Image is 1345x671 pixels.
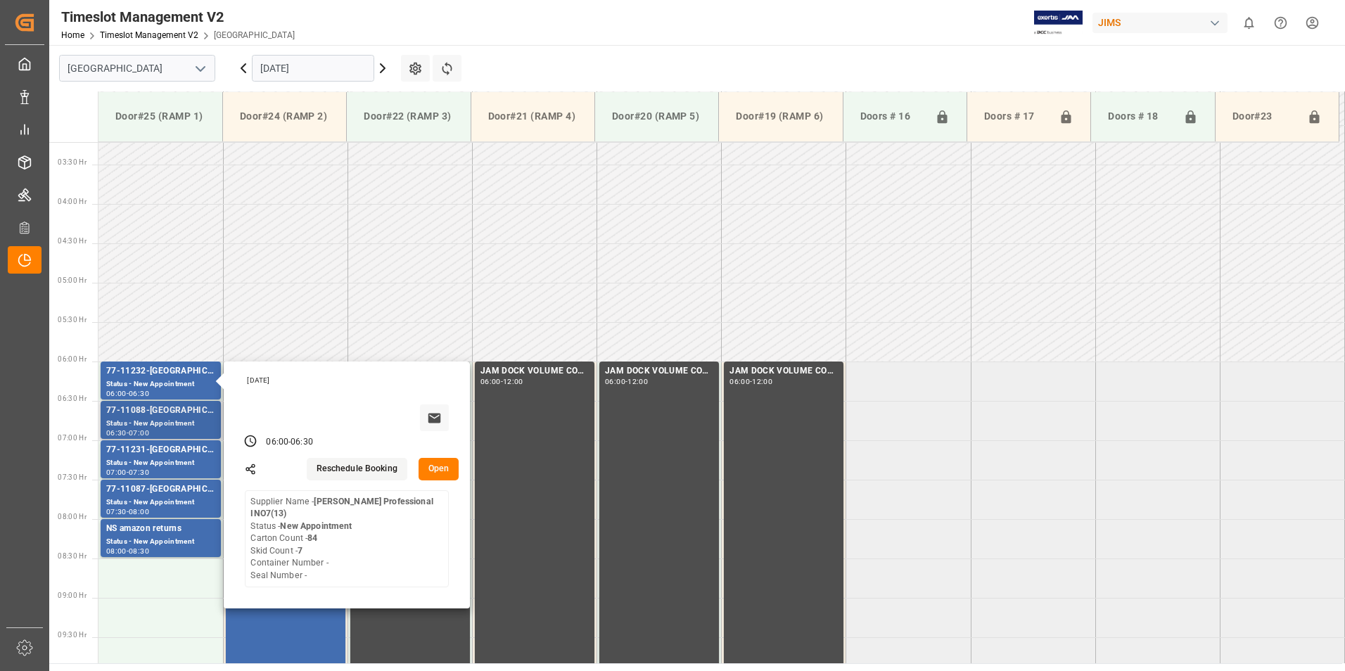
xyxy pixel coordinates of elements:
[129,430,149,436] div: 07:00
[298,546,302,556] b: 7
[501,378,503,385] div: -
[58,434,87,442] span: 07:00 Hr
[106,418,215,430] div: Status - New Appointment
[855,103,929,130] div: Doors # 16
[250,497,433,519] b: [PERSON_NAME] Professional INO7(13)
[1034,11,1083,35] img: Exertis%20JAM%20-%20Email%20Logo.jpg_1722504956.jpg
[252,55,374,82] input: DD.MM.YYYY
[106,548,127,554] div: 08:00
[483,103,583,129] div: Door#21 (RAMP 4)
[752,378,772,385] div: 12:00
[606,103,707,129] div: Door#20 (RAMP 5)
[127,548,129,554] div: -
[106,522,215,536] div: NS amazon returns
[288,436,291,449] div: -
[106,497,215,509] div: Status - New Appointment
[627,378,648,385] div: 12:00
[58,158,87,166] span: 03:30 Hr
[266,436,288,449] div: 06:00
[1265,7,1296,39] button: Help Center
[106,443,215,457] div: 77-11231-[GEOGRAPHIC_DATA]
[729,364,838,378] div: JAM DOCK VOLUME CONTROL
[58,552,87,560] span: 08:30 Hr
[129,509,149,515] div: 08:00
[1092,9,1233,36] button: JIMS
[1227,103,1301,130] div: Door#23
[307,458,407,480] button: Reschedule Booking
[58,276,87,284] span: 05:00 Hr
[127,509,129,515] div: -
[58,198,87,205] span: 04:00 Hr
[106,364,215,378] div: 77-11232-[GEOGRAPHIC_DATA]
[58,355,87,363] span: 06:00 Hr
[307,533,317,543] b: 84
[58,316,87,324] span: 05:30 Hr
[605,378,625,385] div: 06:00
[127,430,129,436] div: -
[106,430,127,436] div: 06:30
[234,103,335,129] div: Door#24 (RAMP 2)
[605,364,713,378] div: JAM DOCK VOLUME CONTROL
[106,483,215,497] div: 77-11087-[GEOGRAPHIC_DATA]
[106,390,127,397] div: 06:00
[58,395,87,402] span: 06:30 Hr
[127,390,129,397] div: -
[106,469,127,475] div: 07:00
[291,436,313,449] div: 06:30
[100,30,198,40] a: Timeslot Management V2
[61,6,295,27] div: Timeslot Management V2
[129,469,149,475] div: 07:30
[59,55,215,82] input: Type to search/select
[106,536,215,548] div: Status - New Appointment
[58,592,87,599] span: 09:00 Hr
[503,378,523,385] div: 12:00
[358,103,459,129] div: Door#22 (RAMP 3)
[189,58,210,79] button: open menu
[106,457,215,469] div: Status - New Appointment
[242,376,454,385] div: [DATE]
[127,469,129,475] div: -
[280,521,352,531] b: New Appointment
[729,378,750,385] div: 06:00
[106,509,127,515] div: 07:30
[58,237,87,245] span: 04:30 Hr
[58,513,87,520] span: 08:00 Hr
[250,496,443,582] div: Supplier Name - Status - Carton Count - Skid Count - Container Number - Seal Number -
[625,378,627,385] div: -
[480,378,501,385] div: 06:00
[58,631,87,639] span: 09:30 Hr
[1233,7,1265,39] button: show 0 new notifications
[730,103,831,129] div: Door#19 (RAMP 6)
[129,548,149,554] div: 08:30
[1092,13,1228,33] div: JIMS
[106,404,215,418] div: 77-11088-[GEOGRAPHIC_DATA]
[58,473,87,481] span: 07:30 Hr
[106,378,215,390] div: Status - New Appointment
[1102,103,1177,130] div: Doors # 18
[419,458,459,480] button: Open
[61,30,84,40] a: Home
[750,378,752,385] div: -
[110,103,211,129] div: Door#25 (RAMP 1)
[129,390,149,397] div: 06:30
[979,103,1053,130] div: Doors # 17
[480,364,589,378] div: JAM DOCK VOLUME CONTROL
